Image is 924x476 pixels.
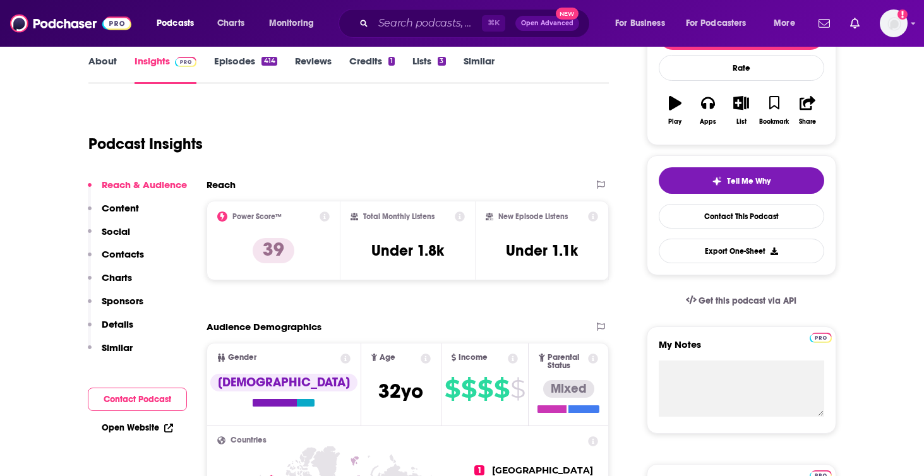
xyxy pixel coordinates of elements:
[659,338,824,360] label: My Notes
[727,176,771,186] span: Tell Me Why
[736,118,747,126] div: List
[231,436,267,444] span: Countries
[371,241,444,260] h3: Under 1.8k
[378,379,423,403] span: 32 yo
[210,374,357,391] div: [DEMOGRAPHIC_DATA]
[659,239,824,263] button: Export One-Sheet
[474,465,484,475] span: 1
[135,55,197,84] a: InsightsPodchaser Pro
[506,241,578,260] h3: Under 1.1k
[477,379,493,399] span: $
[232,212,282,221] h2: Power Score™
[445,379,460,399] span: $
[102,318,133,330] p: Details
[228,354,256,362] span: Gender
[548,354,586,370] span: Parental Status
[897,9,908,20] svg: Add a profile image
[88,225,130,249] button: Social
[157,15,194,32] span: Podcasts
[791,88,824,133] button: Share
[217,15,244,32] span: Charts
[88,295,143,318] button: Sponsors
[209,13,252,33] a: Charts
[459,354,488,362] span: Income
[676,285,807,316] a: Get this podcast via API
[214,55,277,84] a: Episodes414
[845,13,865,34] a: Show notifications dropdown
[88,179,187,202] button: Reach & Audience
[88,342,133,365] button: Similar
[521,20,573,27] span: Open Advanced
[461,379,476,399] span: $
[88,318,133,342] button: Details
[148,13,210,33] button: open menu
[102,342,133,354] p: Similar
[363,212,435,221] h2: Total Monthly Listens
[380,354,395,362] span: Age
[759,118,789,126] div: Bookmark
[810,331,832,343] a: Pro website
[207,321,321,333] h2: Audience Demographics
[692,88,724,133] button: Apps
[175,57,197,67] img: Podchaser Pro
[494,379,509,399] span: $
[102,248,144,260] p: Contacts
[261,57,277,66] div: 414
[659,55,824,81] div: Rate
[373,13,482,33] input: Search podcasts, credits, & more...
[88,55,117,84] a: About
[712,176,722,186] img: tell me why sparkle
[543,380,594,398] div: Mixed
[482,15,505,32] span: ⌘ K
[659,167,824,194] button: tell me why sparkleTell Me Why
[774,15,795,32] span: More
[615,15,665,32] span: For Business
[207,179,236,191] h2: Reach
[498,212,568,221] h2: New Episode Listens
[88,271,132,295] button: Charts
[515,16,579,31] button: Open AdvancedNew
[102,179,187,191] p: Reach & Audience
[102,225,130,237] p: Social
[88,134,203,153] h1: Podcast Insights
[556,8,579,20] span: New
[388,57,395,66] div: 1
[880,9,908,37] img: User Profile
[10,11,131,35] img: Podchaser - Follow, Share and Rate Podcasts
[102,202,139,214] p: Content
[758,88,791,133] button: Bookmark
[351,9,602,38] div: Search podcasts, credits, & more...
[799,118,816,126] div: Share
[880,9,908,37] button: Show profile menu
[102,271,132,283] p: Charts
[464,55,495,84] a: Similar
[765,13,811,33] button: open menu
[88,248,144,271] button: Contacts
[295,55,332,84] a: Reviews
[492,465,593,476] span: [GEOGRAPHIC_DATA]
[412,55,445,84] a: Lists3
[88,202,139,225] button: Content
[686,15,747,32] span: For Podcasters
[659,88,692,133] button: Play
[699,295,796,306] span: Get this podcast via API
[678,13,765,33] button: open menu
[102,422,173,433] a: Open Website
[659,204,824,229] a: Contact This Podcast
[349,55,395,84] a: Credits1
[724,88,757,133] button: List
[102,295,143,307] p: Sponsors
[510,379,525,399] span: $
[880,9,908,37] span: Logged in as cmand-c
[810,333,832,343] img: Podchaser Pro
[260,13,330,33] button: open menu
[88,388,187,411] button: Contact Podcast
[253,238,294,263] p: 39
[668,118,681,126] div: Play
[700,118,716,126] div: Apps
[813,13,835,34] a: Show notifications dropdown
[438,57,445,66] div: 3
[269,15,314,32] span: Monitoring
[606,13,681,33] button: open menu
